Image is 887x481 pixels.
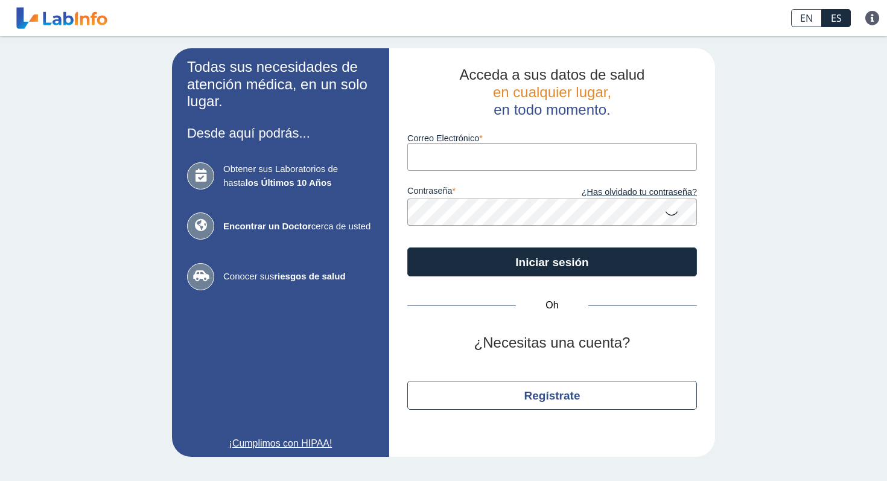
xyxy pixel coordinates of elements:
font: Oh [545,300,558,310]
font: ¿Has olvidado tu contraseña? [582,187,697,197]
font: Obtener sus Laboratorios de hasta [223,164,338,188]
font: en cualquier lugar, [493,84,611,100]
font: Todas sus necesidades de atención médica, en un solo lugar. [187,59,367,110]
font: Acceda a sus datos de salud [460,66,645,83]
font: ES [831,11,842,25]
button: Regístrate [407,381,697,410]
font: Iniciar sesión [515,256,588,269]
a: ¿Has olvidado tu contraseña? [552,186,697,199]
font: ¡Cumplimos con HIPAA! [229,438,332,448]
font: en todo momento. [494,101,610,118]
font: los Últimos 10 Años [246,177,332,188]
button: Iniciar sesión [407,247,697,276]
font: contraseña [407,186,452,196]
font: cerca de usted [311,221,370,231]
iframe: Help widget launcher [780,434,874,468]
font: Conocer sus [223,271,274,281]
font: EN [800,11,813,25]
font: Encontrar un Doctor [223,221,311,231]
font: riesgos de salud [274,271,345,281]
font: Correo Electrónico [407,133,479,143]
font: Desde aquí podrás... [187,126,310,141]
font: ¿Necesitas una cuenta? [474,334,631,351]
font: Regístrate [524,389,580,402]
